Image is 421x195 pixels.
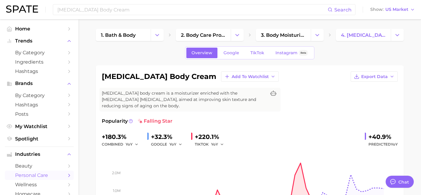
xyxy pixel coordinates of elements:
[191,50,212,55] span: Overview
[102,141,143,148] div: combined
[15,152,63,157] span: Industries
[351,71,398,82] button: Export Data
[261,32,306,38] span: 3. body moisturizing products
[15,124,63,129] span: My Watchlist
[270,48,313,58] a: InstagramBeta
[151,141,186,148] div: GOOGLE
[221,71,279,82] button: Add to Watchlist
[169,142,176,147] span: YoY
[138,119,143,124] img: falling star
[211,141,224,148] button: YoY
[15,163,63,169] span: beauty
[5,36,74,46] button: Trends
[211,142,218,147] span: YoY
[5,24,74,33] a: Home
[195,132,228,142] div: +220.1%
[15,59,63,65] span: Ingredients
[5,134,74,143] a: Spotlight
[5,79,74,88] button: Brands
[15,50,63,55] span: by Category
[15,68,63,74] span: Hashtags
[275,50,297,55] span: Instagram
[231,29,244,41] button: Change Category
[370,8,384,11] span: Show
[369,6,416,14] button: ShowUS Market
[151,29,164,41] button: Change Category
[101,32,136,38] span: 1. bath & body
[195,141,228,148] div: TIKTOK
[256,29,311,41] a: 3. body moisturizing products
[186,48,217,58] a: Overview
[5,109,74,119] a: Posts
[361,74,388,79] span: Export Data
[223,50,239,55] span: Google
[15,102,63,108] span: Hashtags
[176,29,231,41] a: 2. body care products
[15,26,63,32] span: Home
[311,29,324,41] button: Change Category
[250,50,264,55] span: TikTok
[336,29,391,41] a: 4. [MEDICAL_DATA] body cream
[15,172,63,178] span: personal care
[341,32,386,38] span: 4. [MEDICAL_DATA] body cream
[5,171,74,180] a: personal care
[5,161,74,171] a: beauty
[126,141,139,148] button: YoY
[5,48,74,57] a: by Category
[15,136,63,142] span: Spotlight
[138,118,172,125] span: falling star
[5,100,74,109] a: Hashtags
[96,29,151,41] a: 1. bath & body
[15,38,63,44] span: Trends
[218,48,244,58] a: Google
[102,118,128,125] span: Popularity
[385,8,408,11] span: US Market
[102,132,143,142] div: +180.3%
[15,111,63,117] span: Posts
[15,93,63,98] span: by Category
[57,5,328,15] input: Search here for a brand, industry, or ingredient
[15,81,63,86] span: Brands
[5,91,74,100] a: by Category
[391,29,404,41] button: Change Category
[5,122,74,131] a: My Watchlist
[334,7,352,13] span: Search
[5,57,74,67] a: Ingredients
[300,50,306,55] span: Beta
[5,150,74,159] button: Industries
[151,132,186,142] div: +32.3%
[181,32,226,38] span: 2. body care products
[391,142,398,146] span: YoY
[169,141,182,148] button: YoY
[245,48,269,58] a: TikTok
[5,180,74,189] a: wellness
[368,132,398,142] div: +40.9%
[368,141,398,148] span: Predicted
[102,73,216,80] h1: [MEDICAL_DATA] body cream
[126,142,133,147] span: YoY
[232,74,269,79] span: Add to Watchlist
[15,182,63,187] span: wellness
[5,67,74,76] a: Hashtags
[6,5,38,13] img: SPATE
[102,90,266,109] span: [MEDICAL_DATA] body cream is a moisturizer enriched with the [MEDICAL_DATA] [MEDICAL_DATA], aimed...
